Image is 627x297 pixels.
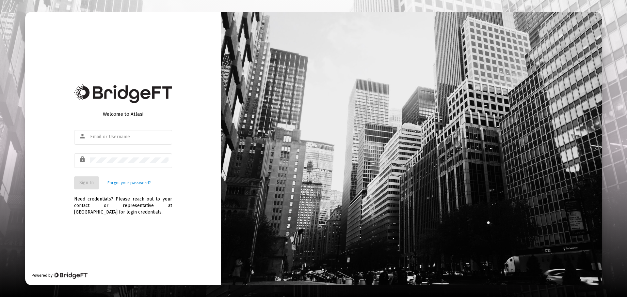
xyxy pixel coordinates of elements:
span: Sign In [79,180,94,186]
img: Bridge Financial Technology Logo [53,272,88,279]
input: Email or Username [90,134,169,140]
img: Bridge Financial Technology Logo [74,84,172,103]
div: Welcome to Atlas! [74,111,172,117]
div: Powered by [32,272,88,279]
mat-icon: lock [79,156,87,163]
a: Forgot your password? [107,180,151,186]
button: Sign In [74,176,99,189]
div: Need credentials? Please reach out to your contact or representative at [GEOGRAPHIC_DATA] for log... [74,189,172,215]
mat-icon: person [79,132,87,140]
